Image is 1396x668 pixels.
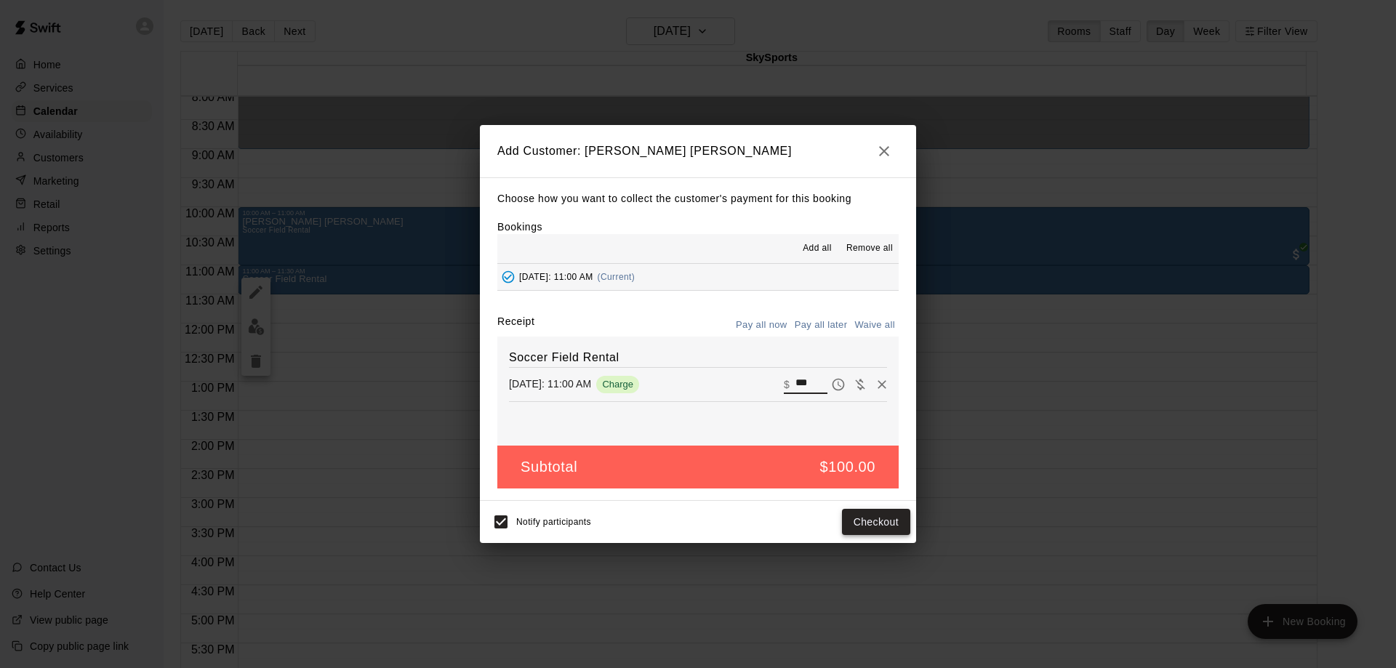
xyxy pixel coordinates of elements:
button: Remove all [841,237,899,260]
button: Remove [871,374,893,395]
button: Pay all later [791,314,851,337]
span: Add all [803,241,832,256]
h2: Add Customer: [PERSON_NAME] [PERSON_NAME] [480,125,916,177]
p: [DATE]: 11:00 AM [509,377,591,391]
button: Waive all [851,314,899,337]
span: (Current) [598,272,635,282]
p: Choose how you want to collect the customer's payment for this booking [497,190,899,208]
span: [DATE]: 11:00 AM [519,272,593,282]
button: Added - Collect Payment [497,266,519,288]
button: Added - Collect Payment[DATE]: 11:00 AM(Current) [497,264,899,291]
h6: Soccer Field Rental [509,348,887,367]
button: Add all [794,237,841,260]
p: $ [784,377,790,392]
span: Notify participants [516,517,591,527]
span: Pay later [827,377,849,390]
span: Charge [596,379,639,390]
button: Checkout [842,509,910,536]
label: Bookings [497,221,542,233]
button: Pay all now [732,314,791,337]
span: Remove all [846,241,893,256]
label: Receipt [497,314,534,337]
h5: Subtotal [521,457,577,477]
h5: $100.00 [820,457,876,477]
span: Waive payment [849,377,871,390]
